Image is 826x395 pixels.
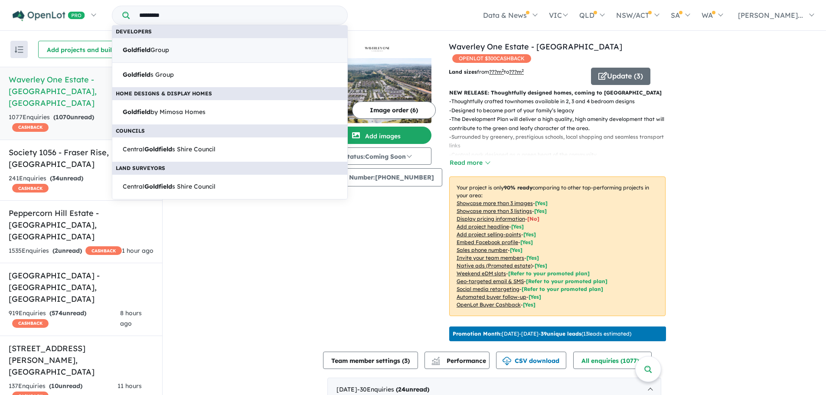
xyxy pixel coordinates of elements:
strong: Goldfield [123,108,150,116]
button: Team member settings (3) [323,352,418,369]
strong: Goldfield [123,71,150,78]
img: Waverley One Estate - Wantirna South Logo [326,44,428,55]
div: 241 Enquir ies [9,173,113,194]
button: Image order (6) [352,101,436,119]
button: Status:Coming Soon [323,147,431,165]
strong: ( unread) [49,382,82,390]
input: Try estate name, suburb, builder or developer [131,6,346,25]
a: GoldfieldGroup [112,38,348,63]
b: 90 % ready [504,184,532,191]
span: [ Yes ] [526,255,539,261]
b: Councils [116,127,145,134]
span: [ No ] [527,215,539,222]
u: Social media retargeting [457,286,519,292]
strong: ( unread) [53,113,94,121]
a: Goldfields Group [112,62,348,88]
h5: [GEOGRAPHIC_DATA] - [GEOGRAPHIC_DATA] , [GEOGRAPHIC_DATA] [9,270,153,305]
span: [Refer to your promoted plan] [522,286,603,292]
a: Goldfieldby Mimosa Homes [112,100,348,125]
u: Showcase more than 3 listings [457,208,532,214]
h5: [STREET_ADDRESS][PERSON_NAME] , [GEOGRAPHIC_DATA] [9,343,153,378]
span: [Refer to your promoted plan] [526,278,607,284]
img: line-chart.svg [432,357,440,362]
p: [DATE] - [DATE] - ( 13 leads estimated) [453,330,631,338]
strong: Goldfield [123,46,150,54]
strong: ( unread) [52,247,82,255]
span: [Yes] [523,301,535,308]
span: Performance [433,357,486,365]
b: Developers [116,28,152,35]
a: Waverley One Estate - Wantirna South LogoWaverley One Estate - Wantirna South [323,41,431,123]
span: 1 hour ago [122,247,153,255]
img: Openlot PRO Logo White [13,10,85,21]
b: 39 unique leads [541,330,581,337]
p: - Surrounded by greenery, prestigious schools, local shopping and seamless transport links [449,133,673,150]
span: to [504,69,524,75]
p: NEW RELEASE: Thoughtfully designed homes, coming to [GEOGRAPHIC_DATA] [449,88,666,97]
span: [ Yes ] [534,208,547,214]
span: [Yes] [535,262,547,269]
span: CASHBACK [12,123,49,132]
span: [Yes] [529,294,541,300]
u: Invite your team members [457,255,524,261]
strong: ( unread) [50,174,83,182]
p: Your project is only comparing to other top-performing projects in your area: - - - - - - - - - -... [449,176,666,316]
div: 1535 Enquir ies [9,246,122,256]
b: Promotion Month: [453,330,502,337]
button: All enquiries (1077) [573,352,652,369]
a: CentralGoldfields Shire Council [112,174,348,199]
u: OpenLot Buyer Cashback [457,301,521,308]
h5: Waverley One Estate - [GEOGRAPHIC_DATA] , [GEOGRAPHIC_DATA] [9,74,153,109]
button: Update (3) [591,68,650,85]
strong: ( unread) [396,385,429,393]
u: Native ads (Promoted estate) [457,262,532,269]
button: Sales Number:[PHONE_NUMBER] [323,168,442,186]
span: by Mimosa Homes [123,107,206,118]
strong: ( unread) [49,309,86,317]
p: - Central park designed as a green heart of the community [449,150,673,159]
u: Geo-targeted email & SMS [457,278,524,284]
span: Central s Shire Council [123,182,215,192]
span: [ Yes ] [535,200,548,206]
span: CASHBACK [12,184,49,193]
a: CentralGoldfields Shire Council [112,137,348,162]
sup: 2 [502,68,504,73]
strong: Goldfield [144,145,172,153]
u: Display pricing information [457,215,525,222]
span: 2 [55,247,58,255]
sup: 2 [522,68,524,73]
p: - Thoughtfully crafted townhomes available in 2, 3 and 4 bedroom designs [449,97,673,106]
a: Waverley One Estate - [GEOGRAPHIC_DATA] [449,42,622,52]
span: [PERSON_NAME]... [738,11,803,20]
span: Central s Shire Council [123,144,215,155]
span: [Refer to your promoted plan] [508,270,590,277]
span: Group [123,45,169,55]
span: OPENLOT $ 300 CASHBACK [452,54,531,63]
span: 8 hours ago [120,309,142,327]
span: 24 [398,385,405,393]
u: Add project selling-points [457,231,521,238]
button: Add projects and builders [38,41,134,58]
img: sort.svg [15,46,23,53]
img: download icon [503,357,511,366]
b: Land sizes [449,69,477,75]
span: 10 [51,382,59,390]
u: Embed Facebook profile [457,239,518,245]
span: s Group [123,70,174,80]
span: 3 [404,357,408,365]
u: Automated buyer follow-up [457,294,526,300]
p: - Designed to become part of your family’s legacy [449,106,673,115]
u: ??? m [489,69,504,75]
p: - The Development Plan will deliver a high quality, high amenity development that will contribute... [449,115,673,133]
span: 34 [52,174,59,182]
b: Land Surveyors [116,165,165,171]
span: [ Yes ] [511,223,524,230]
div: 1077 Enquir ies [9,112,115,133]
span: - 30 Enquir ies [357,385,429,393]
button: Add images [323,127,431,144]
img: Waverley One Estate - Wantirna South [323,58,431,123]
button: Read more [449,158,490,168]
strong: Goldfield [144,183,172,190]
h5: Society 1056 - Fraser Rise , [GEOGRAPHIC_DATA] [9,147,153,170]
span: 574 [52,309,62,317]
